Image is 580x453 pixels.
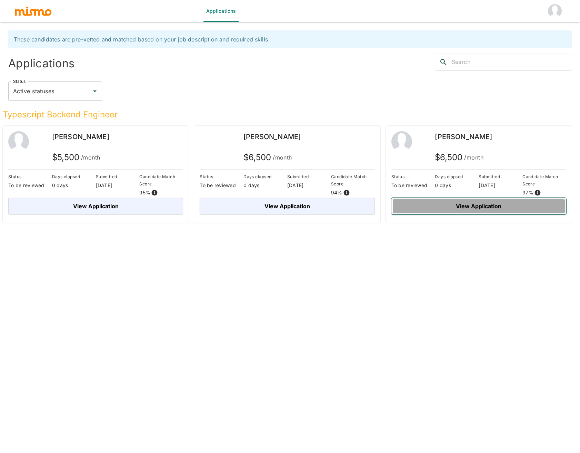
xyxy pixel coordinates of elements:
[52,133,109,141] span: [PERSON_NAME]
[8,182,52,189] p: To be reviewed
[534,189,541,196] svg: View resume score details
[96,173,140,180] p: Submitted
[151,189,158,196] svg: View resume score details
[287,173,331,180] p: Submitted
[435,152,483,163] h5: $ 6,500
[243,182,287,189] p: 0 days
[14,36,268,43] span: These candidates are pre-vetted and matched based on your job description and required skills
[14,6,52,16] img: logo
[287,182,331,189] p: [DATE]
[139,173,183,187] p: Candidate Match Score
[8,131,29,152] img: 2Q==
[391,182,435,189] p: To be reviewed
[3,109,572,120] h5: Typescript Backend Engineer
[243,173,287,180] p: Days elapsed
[52,173,96,180] p: Days elapsed
[52,182,96,189] p: 0 days
[81,153,100,162] span: /month
[522,189,533,196] p: 97 %
[96,182,140,189] p: [DATE]
[435,182,479,189] p: 0 days
[435,133,492,141] span: [PERSON_NAME]
[548,4,562,18] img: Starsling HM
[273,153,292,162] span: /month
[243,152,292,163] h5: $ 6,500
[435,54,452,70] button: search
[391,131,412,152] img: 2Q==
[8,198,183,214] button: View Application
[243,133,301,141] span: [PERSON_NAME]
[90,86,100,96] button: Open
[200,198,374,214] button: View Application
[479,182,522,189] p: [DATE]
[479,173,522,180] p: Submitted
[200,173,243,180] p: Status
[331,189,342,196] p: 94 %
[139,189,150,196] p: 95 %
[13,78,26,84] label: Status
[391,198,566,214] button: View Application
[52,152,100,163] h5: $ 5,500
[331,173,375,187] p: Candidate Match Score
[200,131,220,152] img: 9q5cxm6d1l522eyzc7cmteznyau0
[8,173,52,180] p: Status
[522,173,566,187] p: Candidate Match Score
[200,182,243,189] p: To be reviewed
[343,189,350,196] svg: View resume score details
[435,173,479,180] p: Days elapsed
[464,153,483,162] span: /month
[452,57,572,68] input: Search
[8,57,287,70] h4: Applications
[391,173,435,180] p: Status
